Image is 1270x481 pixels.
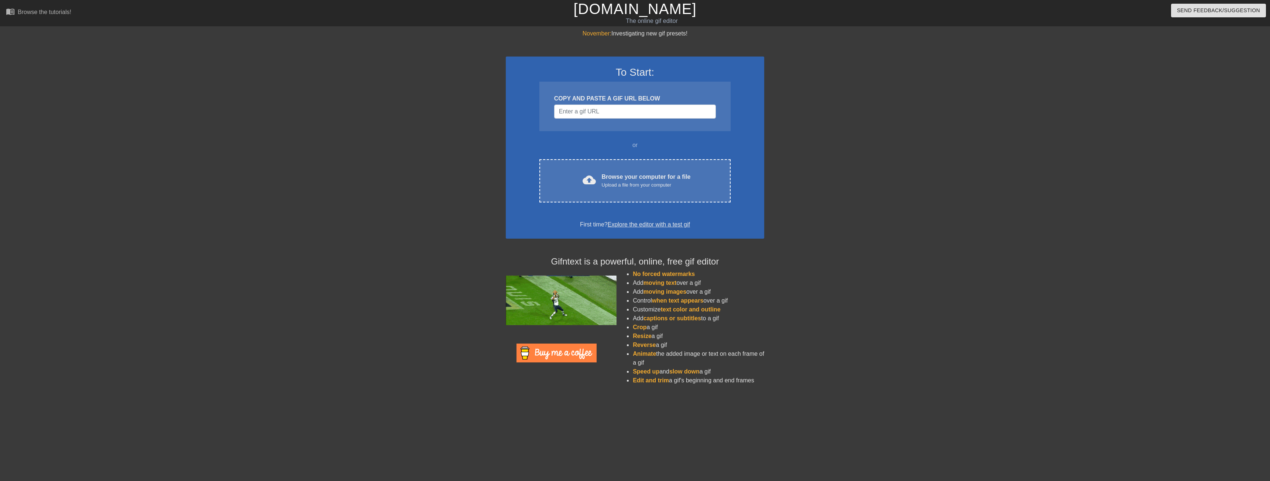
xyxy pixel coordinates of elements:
[643,289,686,295] span: moving images
[633,333,652,339] span: Resize
[506,256,764,267] h4: Gifntext is a powerful, online, free gif editor
[6,7,71,18] a: Browse the tutorials!
[633,271,695,277] span: No forced watermarks
[633,314,764,323] li: Add to a gif
[515,220,755,229] div: First time?
[633,376,764,385] li: a gif's beginning and end frames
[633,296,764,305] li: Control over a gif
[669,368,700,375] span: slow down
[633,332,764,341] li: a gif
[633,279,764,287] li: Add over a gif
[633,324,646,330] span: Crop
[661,306,721,313] span: text color and outline
[602,173,691,189] div: Browse your computer for a file
[633,351,656,357] span: Animate
[583,173,596,187] span: cloud_upload
[602,181,691,189] div: Upload a file from your computer
[633,367,764,376] li: and a gif
[633,323,764,332] li: a gif
[633,368,659,375] span: Speed up
[6,7,15,16] span: menu_book
[633,342,656,348] span: Reverse
[516,344,597,362] img: Buy Me A Coffee
[608,221,690,228] a: Explore the editor with a test gif
[583,30,611,37] span: November:
[633,305,764,314] li: Customize
[554,94,716,103] div: COPY AND PASTE A GIF URL BELOW
[525,141,745,150] div: or
[1171,4,1266,17] button: Send Feedback/Suggestion
[18,9,71,15] div: Browse the tutorials!
[515,66,755,79] h3: To Start:
[506,29,764,38] div: Investigating new gif presets!
[1177,6,1260,15] span: Send Feedback/Suggestion
[633,287,764,296] li: Add over a gif
[643,280,677,286] span: moving text
[633,377,669,383] span: Edit and trim
[427,17,877,25] div: The online gif editor
[573,1,696,17] a: [DOMAIN_NAME]
[554,105,716,119] input: Username
[633,349,764,367] li: the added image or text on each frame of a gif
[506,276,617,325] img: football_small.gif
[633,341,764,349] li: a gif
[652,297,704,304] span: when text appears
[643,315,701,321] span: captions or subtitles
